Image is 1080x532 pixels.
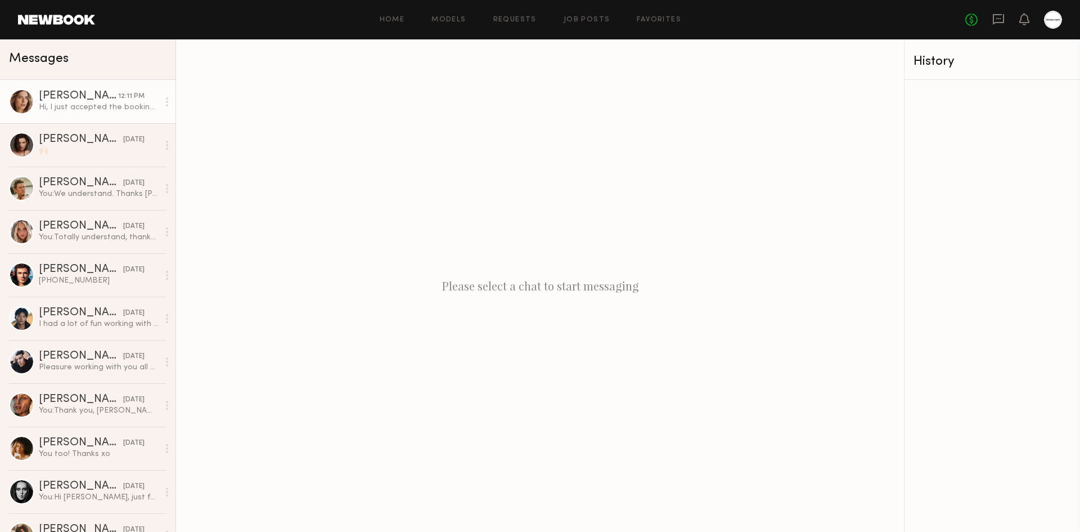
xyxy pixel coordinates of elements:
[39,177,123,189] div: [PERSON_NAME]
[39,189,159,199] div: You: We understand. Thanks [PERSON_NAME]!
[123,481,145,492] div: [DATE]
[39,351,123,362] div: [PERSON_NAME]
[39,221,123,232] div: [PERSON_NAME]
[39,492,159,503] div: You: Hi [PERSON_NAME], just following up. Does this work for you?
[123,178,145,189] div: [DATE]
[493,16,537,24] a: Requests
[123,308,145,319] div: [DATE]
[39,437,123,449] div: [PERSON_NAME]
[39,91,118,102] div: [PERSON_NAME]
[176,39,904,532] div: Please select a chat to start messaging
[123,135,145,145] div: [DATE]
[39,102,159,113] div: Hi, I just accepted the booking:) My email is [EMAIL_ADDRESS][DOMAIN_NAME] and phone number [PHON...
[564,16,610,24] a: Job Posts
[9,52,69,65] span: Messages
[637,16,681,24] a: Favorites
[39,481,123,492] div: [PERSON_NAME]
[39,232,159,243] div: You: Totally understand, thanks [PERSON_NAME]!
[118,91,145,102] div: 12:11 PM
[39,307,123,319] div: [PERSON_NAME]
[39,319,159,329] div: I had a lot of fun working with you and the team [DATE]. Thank you for the opportunity!
[380,16,405,24] a: Home
[39,405,159,416] div: You: Thank you, [PERSON_NAME]!
[39,275,159,286] div: [PHONE_NUMBER]
[913,55,1071,68] div: History
[39,394,123,405] div: [PERSON_NAME]
[39,145,159,156] div: 🙌🏻
[39,134,123,145] div: [PERSON_NAME]
[123,438,145,449] div: [DATE]
[39,264,123,275] div: [PERSON_NAME]
[431,16,466,24] a: Models
[123,221,145,232] div: [DATE]
[123,395,145,405] div: [DATE]
[39,362,159,373] div: Pleasure working with you all had a blast!
[123,265,145,275] div: [DATE]
[123,351,145,362] div: [DATE]
[39,449,159,459] div: You too! Thanks xo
